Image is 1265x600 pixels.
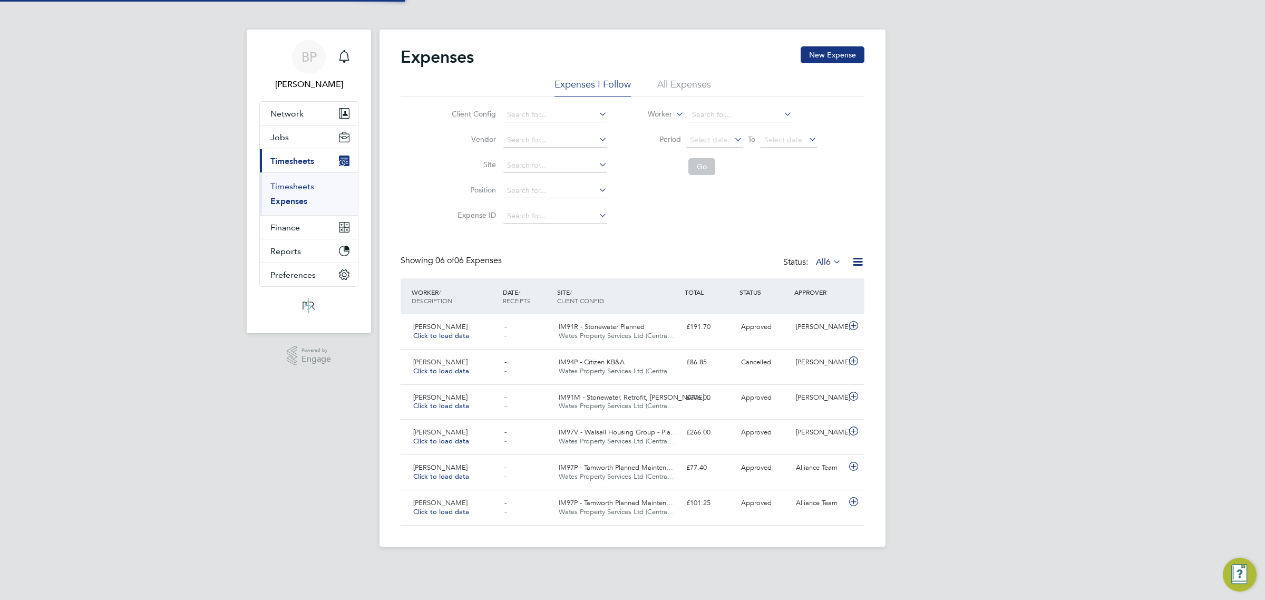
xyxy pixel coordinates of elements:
[504,437,507,446] span: -
[270,109,304,119] span: Network
[634,134,681,144] label: Period
[503,183,607,198] input: Search for...
[554,283,682,310] div: SITE
[301,50,317,64] span: BP
[260,172,358,215] div: Timesheets
[625,109,672,120] label: Worker
[792,354,846,371] div: [PERSON_NAME]
[559,393,711,402] span: IM91M - Stonewater, Retrofit, [PERSON_NAME]…
[504,331,507,340] span: -
[413,322,468,331] span: [PERSON_NAME]
[559,322,645,331] span: IM91R - Stonewater Planned
[741,357,771,366] span: Cancelled
[409,283,500,310] div: WORKER
[413,437,469,446] span: Click to load data
[682,495,737,512] div: £101.25
[559,507,674,516] span: Wates Property Services Ltd (Centra…
[792,389,846,407] div: [PERSON_NAME]
[737,283,792,302] div: STATUS
[413,366,469,375] span: Click to load data
[682,283,737,302] div: TOTAL
[792,459,846,477] div: Alliance Team
[413,472,469,481] span: Click to load data
[504,463,507,472] span: -
[270,181,314,191] a: Timesheets
[413,357,468,366] span: [PERSON_NAME]
[435,255,454,266] span: 06 of
[792,283,846,302] div: APPROVER
[518,288,520,296] span: /
[413,498,468,507] span: [PERSON_NAME]
[503,296,531,305] span: RECEIPTS
[260,125,358,149] button: Jobs
[412,296,452,305] span: DESCRIPTION
[504,357,507,366] span: -
[559,428,677,437] span: IM97V - Walsall Housing Group - Pla…
[413,463,468,472] span: [PERSON_NAME]
[559,331,674,340] span: Wates Property Services Ltd (Centra…
[449,185,496,195] label: Position
[435,255,502,266] span: 06 Expenses
[741,428,772,437] span: Approved
[741,498,772,507] span: Approved
[260,216,358,239] button: Finance
[682,389,737,407] div: £306.00
[504,472,507,481] span: -
[270,222,300,233] span: Finance
[503,158,607,173] input: Search for...
[449,160,496,169] label: Site
[270,270,316,280] span: Preferences
[559,463,673,472] span: IM97P - Tamworth Planned Mainten…
[299,297,318,314] img: psrsolutions-logo-retina.png
[801,46,864,63] button: New Expense
[401,46,474,67] h2: Expenses
[682,354,737,371] div: £86.85
[401,255,504,266] div: Showing
[741,322,772,331] span: Approved
[570,288,572,296] span: /
[247,30,371,333] nav: Main navigation
[259,297,358,314] a: Go to home page
[688,158,715,175] button: Go
[504,366,507,375] span: -
[688,108,792,122] input: Search for...
[270,156,314,166] span: Timesheets
[783,255,843,270] div: Status:
[559,357,625,366] span: IM94P - Citizen KB&A
[270,246,301,256] span: Reports
[1223,558,1257,592] button: Engage Resource Center
[259,78,358,91] span: Ben Perkin
[559,472,674,481] span: Wates Property Services Ltd (Centra…
[270,196,307,206] a: Expenses
[504,393,507,402] span: -
[413,428,468,437] span: [PERSON_NAME]
[413,401,469,410] span: Click to load data
[657,78,711,97] li: All Expenses
[504,401,507,410] span: -
[792,424,846,441] div: [PERSON_NAME]
[745,132,758,146] span: To
[504,322,507,331] span: -
[449,109,496,119] label: Client Config
[270,132,289,142] span: Jobs
[260,239,358,263] button: Reports
[260,149,358,172] button: Timesheets
[439,288,441,296] span: /
[260,102,358,125] button: Network
[559,401,674,410] span: Wates Property Services Ltd (Centra…
[792,318,846,336] div: [PERSON_NAME]
[413,507,469,516] span: Click to load data
[259,40,358,91] a: BP[PERSON_NAME]
[826,257,831,267] span: 6
[559,498,673,507] span: IM97P - Tamworth Planned Mainten…
[559,437,674,446] span: Wates Property Services Ltd (Centra…
[682,318,737,336] div: £191.70
[301,346,331,355] span: Powered by
[500,283,555,310] div: DATE
[559,366,674,375] span: Wates Property Services Ltd (Centra…
[449,210,496,220] label: Expense ID
[557,296,604,305] span: CLIENT CONFIG
[816,257,841,267] label: All
[503,209,607,224] input: Search for...
[504,498,507,507] span: -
